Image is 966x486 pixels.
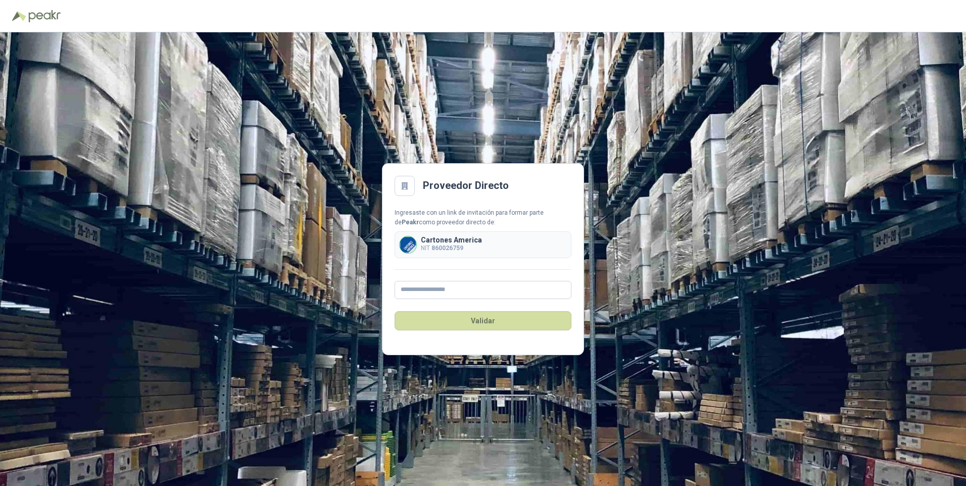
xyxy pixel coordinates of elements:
[421,244,482,253] p: NIT
[400,236,416,253] img: Company Logo
[395,311,571,330] button: Validar
[423,178,509,193] h2: Proveedor Directo
[421,236,482,244] p: Cartones America
[28,10,61,22] img: Peakr
[402,219,419,226] b: Peakr
[395,208,571,227] div: Ingresaste con un link de invitación para formar parte de como proveedor directo de:
[12,11,26,21] img: Logo
[431,245,463,252] b: 860026759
